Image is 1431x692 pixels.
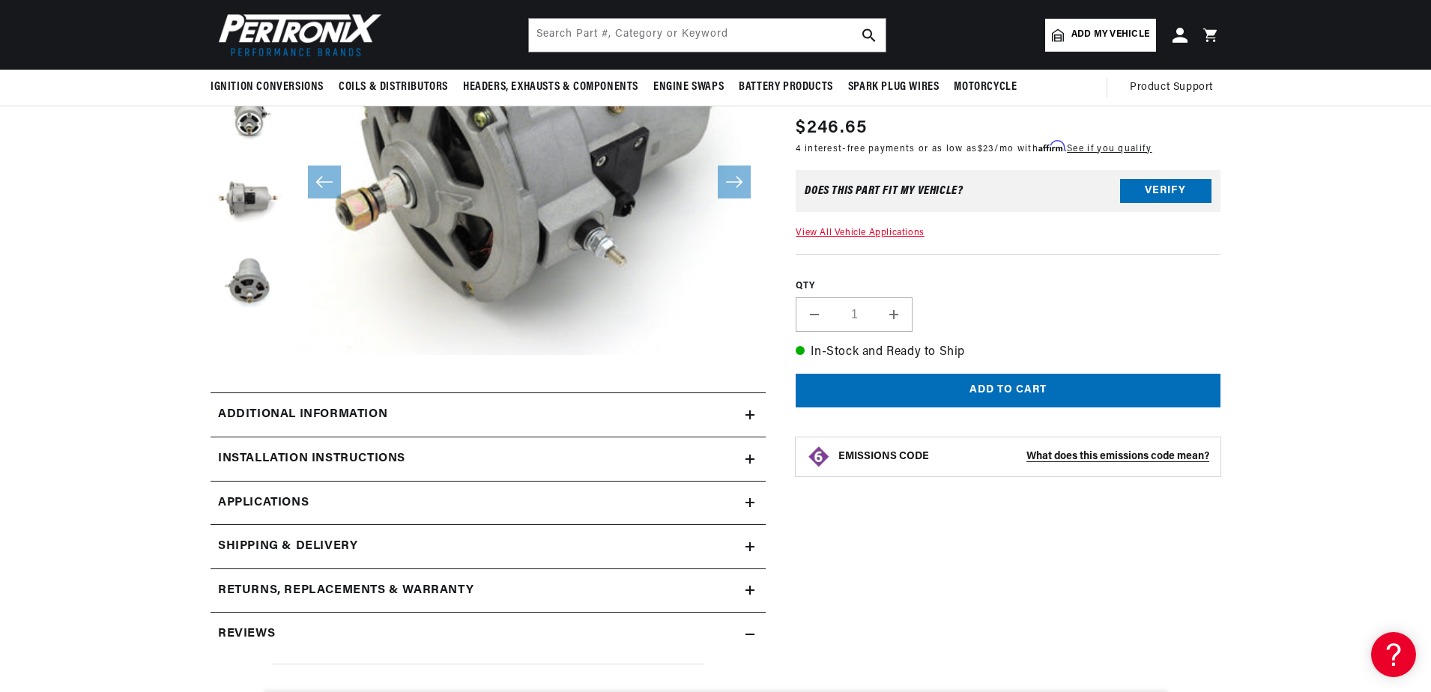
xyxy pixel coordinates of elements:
button: Load image 4 in gallery view [211,248,285,323]
input: Search Part #, Category or Keyword [529,19,886,52]
button: Slide left [308,166,341,198]
button: Add to cart [796,374,1220,408]
span: Applications [218,494,309,513]
span: Battery Products [739,79,833,95]
a: View All Vehicle Applications [796,229,924,238]
span: Affirm [1038,141,1065,152]
label: QTY [796,280,1220,293]
strong: EMISSIONS CODE [838,451,929,462]
img: Pertronix [211,9,383,61]
summary: Reviews [211,613,766,656]
span: Add my vehicle [1071,28,1149,42]
span: Engine Swaps [653,79,724,95]
strong: What does this emissions code mean? [1026,451,1209,462]
span: Motorcycle [954,79,1017,95]
span: Product Support [1130,79,1213,96]
summary: Shipping & Delivery [211,525,766,568]
summary: Returns, Replacements & Warranty [211,569,766,613]
button: Slide right [718,166,751,198]
summary: Spark Plug Wires [841,70,947,105]
summary: Ignition Conversions [211,70,331,105]
button: Load image 2 in gallery view [211,83,285,158]
summary: Product Support [1130,70,1220,106]
h2: Installation instructions [218,449,405,469]
div: Does This part fit My vehicle? [805,186,963,198]
button: Verify [1120,180,1211,204]
summary: Engine Swaps [646,70,731,105]
span: Coils & Distributors [339,79,448,95]
span: $23 [978,145,995,154]
span: Spark Plug Wires [848,79,940,95]
summary: Coils & Distributors [331,70,456,105]
a: Add my vehicle [1045,19,1156,52]
a: Applications [211,482,766,526]
h2: Shipping & Delivery [218,537,357,556]
h2: Returns, Replacements & Warranty [218,581,474,601]
span: Ignition Conversions [211,79,324,95]
p: 4 interest-free payments or as low as /mo with . [796,142,1152,156]
img: Emissions code [807,445,831,469]
p: In-Stock and Ready to Ship [796,343,1220,362]
media-gallery: Gallery Viewer [211,1,766,363]
summary: Installation instructions [211,437,766,481]
a: See if you qualify - Learn more about Affirm Financing (opens in modal) [1067,145,1152,154]
summary: Battery Products [731,70,841,105]
button: EMISSIONS CODEWhat does this emissions code mean? [838,450,1209,464]
button: Load image 3 in gallery view [211,166,285,240]
button: search button [853,19,886,52]
summary: Headers, Exhausts & Components [456,70,646,105]
summary: Motorcycle [946,70,1024,105]
h2: Additional information [218,405,387,425]
span: Headers, Exhausts & Components [463,79,638,95]
span: $246.65 [796,115,867,142]
h2: Reviews [218,625,275,644]
summary: Additional information [211,393,766,437]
